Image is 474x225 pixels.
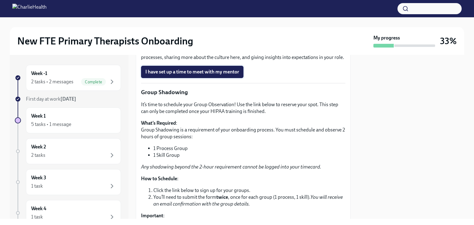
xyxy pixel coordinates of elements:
[141,213,163,219] strong: Important
[141,176,177,181] strong: How to Schedule
[141,120,176,126] strong: What’s Required
[26,96,76,102] span: First day at work
[141,175,345,182] p: :
[141,212,345,219] p: :
[60,96,76,102] strong: [DATE]
[141,88,345,96] p: Group Shadowing
[15,138,121,164] a: Week 22 tasks
[31,152,45,159] div: 2 tasks
[153,152,345,159] li: 1 Skill Group
[31,78,73,85] div: 2 tasks • 2 messages
[15,96,121,102] a: First day at work[DATE]
[31,214,43,220] div: 1 task
[31,144,46,150] h6: Week 2
[15,65,121,91] a: Week -12 tasks • 2 messagesComplete
[31,174,46,181] h6: Week 3
[31,183,43,190] div: 1 task
[15,169,121,195] a: Week 31 task
[15,107,121,133] a: Week 15 tasks • 1 message
[141,164,321,170] em: Any shadowing beyond the 2-hour requirement cannot be logged into your timecard.
[153,194,345,207] li: You’ll need to submit the form , once for each group (1 process, 1 skill).
[31,121,71,128] div: 5 tasks • 1 message
[141,66,243,78] button: I have set up a time to meet with my mentor
[153,145,345,152] li: 1 Process Group
[17,35,193,47] h2: New FTE Primary Therapists Onboarding
[12,4,47,14] img: CharlieHealth
[373,35,400,41] strong: My progress
[81,80,106,84] span: Complete
[31,205,46,212] h6: Week 4
[141,120,345,140] p: : Group Shadowing is a requirement of your onboarding process. You must schedule and observe 2 ho...
[440,35,457,47] h3: 33%
[216,194,228,200] strong: twice
[31,113,46,119] h6: Week 1
[153,194,343,207] em: You will receive an email confirmation with the group details.
[153,187,345,194] li: Click the link below to sign up for your groups.
[145,69,239,75] span: I have set up a time to meet with my mentor
[141,101,345,115] p: It’s time to schedule your Group Observation! Use the link below to reserve your spot. This step ...
[31,70,47,77] h6: Week -1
